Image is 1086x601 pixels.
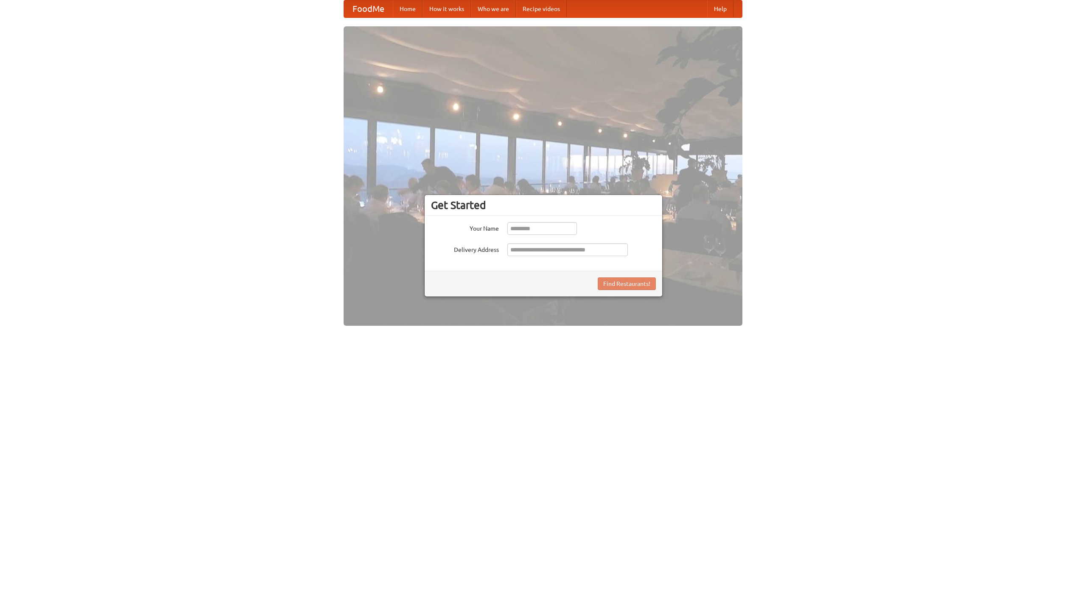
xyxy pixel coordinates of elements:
label: Your Name [431,222,499,233]
a: Recipe videos [516,0,567,17]
a: Help [707,0,733,17]
a: FoodMe [344,0,393,17]
a: How it works [423,0,471,17]
h3: Get Started [431,199,656,212]
label: Delivery Address [431,243,499,254]
a: Who we are [471,0,516,17]
a: Home [393,0,423,17]
button: Find Restaurants! [598,277,656,290]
